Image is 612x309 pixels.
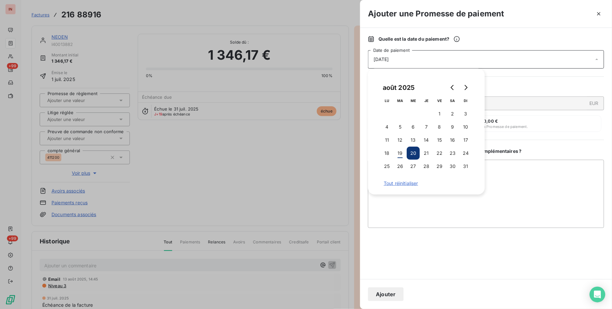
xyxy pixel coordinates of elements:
button: 4 [380,120,394,134]
button: 15 [433,134,446,147]
div: août 2025 [380,82,417,93]
button: 1 [433,107,446,120]
button: 27 [407,160,420,173]
button: 16 [446,134,459,147]
button: 6 [407,120,420,134]
button: Go to previous month [446,81,459,94]
button: 14 [420,134,433,147]
button: 10 [459,120,472,134]
button: 18 [380,147,394,160]
button: Go to next month [459,81,472,94]
button: 8 [433,120,446,134]
button: 2 [446,107,459,120]
span: Quelle est la date du paiement ? [378,36,460,42]
th: samedi [446,94,459,107]
button: 19 [394,147,407,160]
th: lundi [380,94,394,107]
button: 26 [394,160,407,173]
button: 9 [446,120,459,134]
th: vendredi [433,94,446,107]
button: Ajouter [368,287,404,301]
button: 21 [420,147,433,160]
th: mercredi [407,94,420,107]
button: 22 [433,147,446,160]
th: jeudi [420,94,433,107]
span: Tout réinitialiser [384,180,469,187]
th: dimanche [459,94,472,107]
button: 31 [459,160,472,173]
button: 17 [459,134,472,147]
span: 0,00 € [484,118,498,124]
button: 30 [446,160,459,173]
button: 25 [380,160,394,173]
span: [DATE] [374,56,389,63]
button: 7 [420,120,433,134]
th: mardi [394,94,407,107]
button: 24 [459,147,472,160]
button: 3 [459,107,472,120]
button: 13 [407,134,420,147]
h3: Ajouter une Promesse de paiement [368,8,504,20]
button: 23 [446,147,459,160]
button: 20 [407,147,420,160]
button: 28 [420,160,433,173]
button: 29 [433,160,446,173]
button: 5 [394,120,407,134]
button: 11 [380,134,394,147]
div: Open Intercom Messenger [590,287,605,302]
button: 12 [394,134,407,147]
